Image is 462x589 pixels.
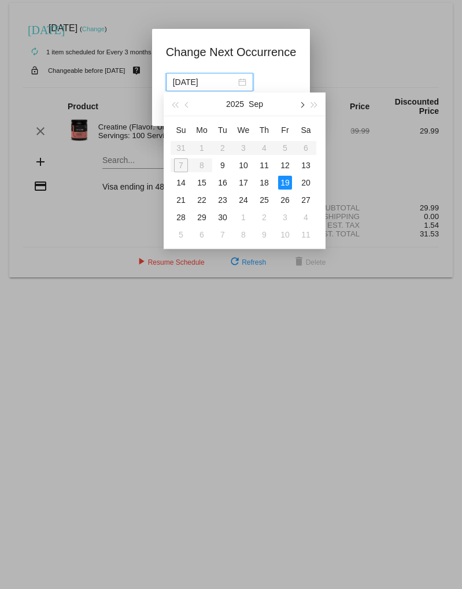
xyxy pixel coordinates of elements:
[181,92,194,116] button: Previous month (PageUp)
[212,209,233,226] td: 9/30/2025
[275,174,295,191] td: 9/19/2025
[195,210,209,224] div: 29
[195,228,209,242] div: 6
[191,174,212,191] td: 9/15/2025
[174,210,188,224] div: 28
[233,226,254,243] td: 10/8/2025
[275,226,295,243] td: 10/10/2025
[191,226,212,243] td: 10/6/2025
[257,210,271,224] div: 2
[275,157,295,174] td: 9/12/2025
[216,193,230,207] div: 23
[174,228,188,242] div: 5
[174,176,188,190] div: 14
[299,176,313,190] div: 20
[295,121,316,139] th: Sat
[295,157,316,174] td: 9/13/2025
[308,92,321,116] button: Next year (Control + right)
[212,157,233,174] td: 9/9/2025
[233,209,254,226] td: 10/1/2025
[254,174,275,191] td: 9/18/2025
[295,92,308,116] button: Next month (PageDown)
[233,174,254,191] td: 9/17/2025
[236,228,250,242] div: 8
[195,176,209,190] div: 15
[257,228,271,242] div: 9
[249,92,263,116] button: Sep
[254,209,275,226] td: 10/2/2025
[254,191,275,209] td: 9/25/2025
[171,191,191,209] td: 9/21/2025
[278,210,292,224] div: 3
[191,191,212,209] td: 9/22/2025
[254,226,275,243] td: 10/9/2025
[278,158,292,172] div: 12
[174,193,188,207] div: 21
[299,210,313,224] div: 4
[195,193,209,207] div: 22
[233,121,254,139] th: Wed
[278,228,292,242] div: 10
[171,209,191,226] td: 9/28/2025
[295,191,316,209] td: 9/27/2025
[299,158,313,172] div: 13
[257,176,271,190] div: 18
[216,176,230,190] div: 16
[216,158,230,172] div: 9
[168,92,181,116] button: Last year (Control + left)
[212,226,233,243] td: 10/7/2025
[295,226,316,243] td: 10/11/2025
[275,209,295,226] td: 10/3/2025
[254,121,275,139] th: Thu
[233,191,254,209] td: 9/24/2025
[166,43,297,61] h1: Change Next Occurrence
[191,209,212,226] td: 9/29/2025
[236,176,250,190] div: 17
[236,158,250,172] div: 10
[299,193,313,207] div: 27
[171,226,191,243] td: 10/5/2025
[226,92,244,116] button: 2025
[233,157,254,174] td: 9/10/2025
[236,210,250,224] div: 1
[275,191,295,209] td: 9/26/2025
[236,193,250,207] div: 24
[275,121,295,139] th: Fri
[212,191,233,209] td: 9/23/2025
[212,174,233,191] td: 9/16/2025
[295,209,316,226] td: 10/4/2025
[257,158,271,172] div: 11
[191,121,212,139] th: Mon
[295,174,316,191] td: 9/20/2025
[254,157,275,174] td: 9/11/2025
[173,76,236,88] input: Select date
[299,228,313,242] div: 11
[216,210,230,224] div: 30
[278,193,292,207] div: 26
[216,228,230,242] div: 7
[171,174,191,191] td: 9/14/2025
[257,193,271,207] div: 25
[171,121,191,139] th: Sun
[212,121,233,139] th: Tue
[278,176,292,190] div: 19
